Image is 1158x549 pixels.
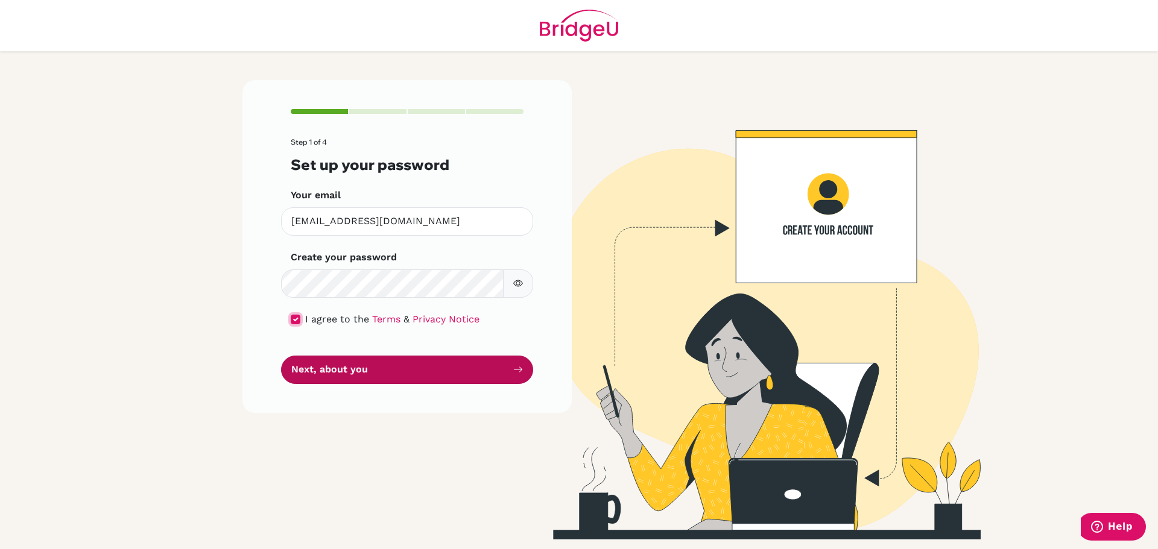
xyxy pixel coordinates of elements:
img: Create your account [407,80,1095,539]
span: Step 1 of 4 [291,137,327,146]
a: Privacy Notice [413,313,479,325]
iframe: Opens a widget where you can find more information [1081,513,1146,543]
h3: Set up your password [291,156,524,174]
label: Create your password [291,250,397,265]
span: & [403,313,410,325]
span: I agree to the [305,313,369,325]
a: Terms [372,313,400,325]
button: Next, about you [281,356,533,384]
label: Your email [291,188,341,202]
input: Insert your email* [281,207,533,236]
